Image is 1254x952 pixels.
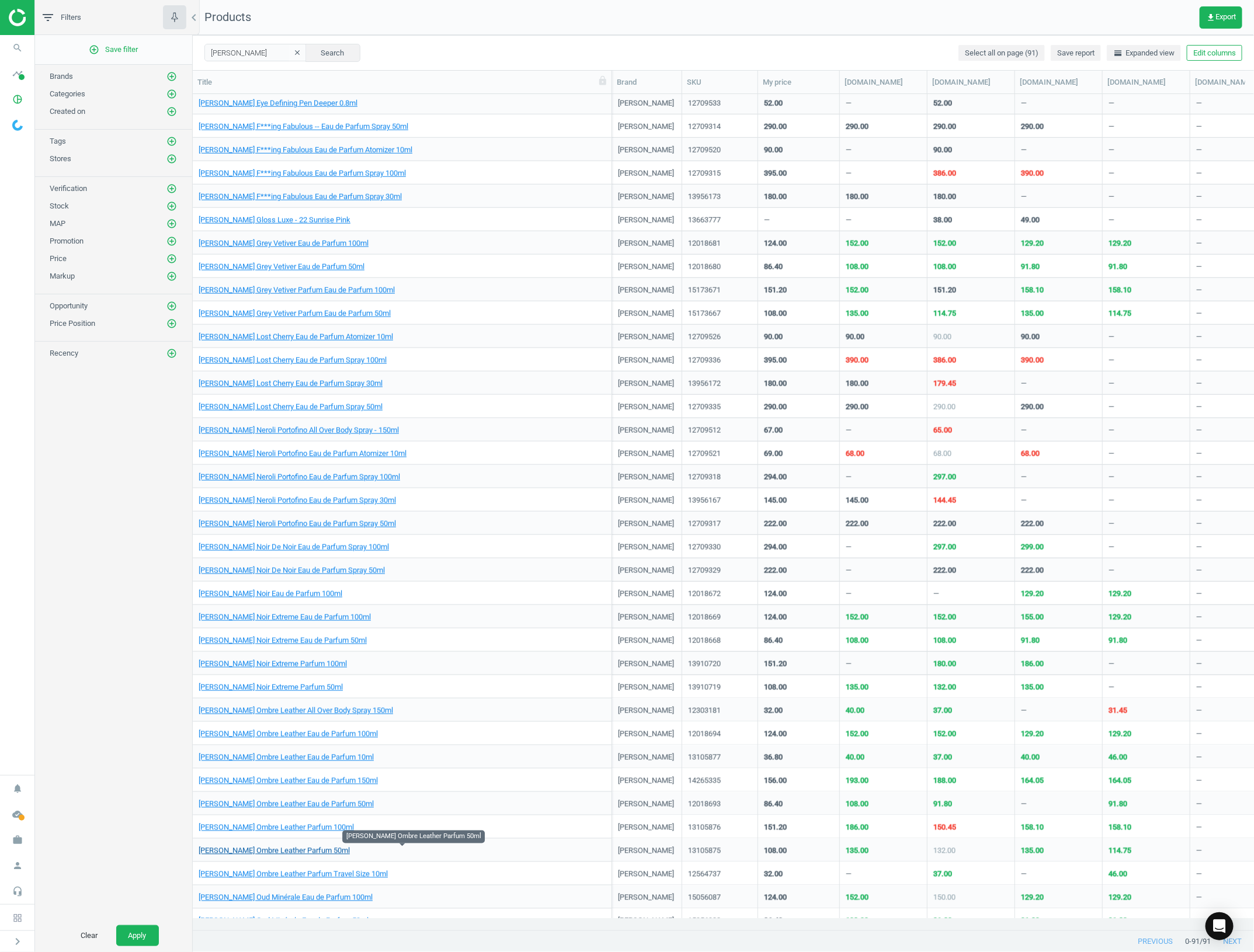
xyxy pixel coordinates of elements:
[199,682,343,693] a: [PERSON_NAME] Noir Extreme Parfum 50ml
[846,308,869,319] div: 135.00
[199,378,383,389] a: [PERSON_NAME] Lost Cherry Eau de Parfum Spray 30ml
[199,892,373,903] a: [PERSON_NAME] Oud Minérale Eau de Parfum 100ml
[166,71,178,82] button: add_circle_outline
[618,378,674,393] div: [PERSON_NAME]
[1021,355,1044,366] div: 390.00
[933,238,956,249] div: 152.00
[932,77,1010,88] div: [DOMAIN_NAME]
[166,88,178,100] button: add_circle_outline
[618,121,674,136] div: [PERSON_NAME]
[199,168,406,179] a: [PERSON_NAME] F***ing Fabulous Eau de Parfum Spray 100ml
[1113,48,1123,58] i: horizontal_split
[116,925,159,946] button: Apply
[764,565,787,576] div: 222.00
[199,449,407,459] a: [PERSON_NAME] Neroli Portofino Eau de Parfum Atomizer 10ml
[199,635,367,646] a: [PERSON_NAME] Noir Extreme Eau de Parfum 50ml
[846,192,869,202] div: 180.00
[1196,519,1202,533] div: —
[187,11,201,25] i: chevron_left
[166,200,178,212] button: add_circle_outline
[1113,48,1175,58] span: Expanded view
[1021,262,1040,272] div: 91.80
[199,285,395,296] a: [PERSON_NAME] Grey Vetiver Parfum Eau de Parfum 100ml
[50,72,73,81] span: Brands
[166,318,177,329] i: add_circle_outline
[1109,121,1114,136] div: —
[1021,402,1044,412] div: 290.00
[846,168,852,183] div: —
[688,449,752,459] div: 12709521
[6,854,29,877] i: person
[1109,145,1114,159] div: —
[688,262,752,272] div: 12018680
[199,729,378,739] a: [PERSON_NAME] Ombre Leather Eau de Parfum 100ml
[199,869,388,880] a: [PERSON_NAME] Ombre Leather Parfum Travel Size 10ml
[1109,565,1114,580] div: —
[199,402,383,412] a: [PERSON_NAME] Lost Cherry Eau de Parfum Spray 50ml
[1107,45,1181,61] button: horizontal_splitExpanded view
[933,145,952,155] div: 90.00
[1109,449,1114,463] div: —
[688,472,752,482] div: 12709318
[764,121,787,132] div: 290.00
[618,425,674,440] div: [PERSON_NAME]
[846,121,869,132] div: 290.00
[1051,45,1101,61] button: Save report
[199,98,357,109] a: [PERSON_NAME] Eye Defining Pen Deeper 0.8ml
[688,215,752,225] div: 13663777
[933,308,956,319] div: 114.75
[1021,472,1027,487] div: —
[166,71,177,82] i: add_circle_outline
[199,916,369,926] a: [PERSON_NAME] Oud Minérale Eau de Parfum 50ml
[6,37,29,59] i: search
[199,262,364,272] a: [PERSON_NAME] Grey Vetiver Eau de Parfum 50ml
[50,237,84,245] span: Promotion
[618,589,674,603] div: [PERSON_NAME]
[166,153,178,165] button: add_circle_outline
[199,706,393,716] a: [PERSON_NAME] Ombre Leather All Over Body Spray 150ml
[764,285,787,296] div: 151.20
[764,519,787,529] div: 222.00
[764,378,787,389] div: 180.00
[199,121,408,132] a: [PERSON_NAME] F***ing Fabulous -- Eau de Parfum Spray 50ml
[933,565,956,576] div: 222.00
[166,348,177,359] i: add_circle_outline
[199,355,387,366] a: [PERSON_NAME] Lost Cherry Eau de Parfum Spray 100ml
[764,145,783,155] div: 90.00
[1021,308,1044,319] div: 135.00
[846,98,852,113] div: —
[764,449,783,459] div: 69.00
[1196,168,1202,183] div: —
[687,77,753,88] div: SKU
[1109,355,1114,370] div: —
[933,215,952,225] div: 38.00
[1196,192,1202,206] div: —
[618,472,674,487] div: [PERSON_NAME]
[688,145,752,155] div: 12709520
[305,44,360,61] button: Search
[1021,192,1027,206] div: —
[1196,285,1202,300] div: —
[166,348,178,359] button: add_circle_outline
[958,45,1045,61] button: Select all on page (91)
[618,192,674,206] div: [PERSON_NAME]
[50,137,66,145] span: Tags
[933,542,956,553] div: 297.00
[89,44,100,55] i: add_circle_outline
[1021,332,1040,342] div: 90.00
[199,776,378,786] a: [PERSON_NAME] Ombre Leather Eau de Parfum 150ml
[166,201,177,211] i: add_circle_outline
[846,565,852,580] div: —
[688,565,752,576] div: 12709329
[618,565,674,580] div: [PERSON_NAME]
[293,48,301,57] i: clear
[1021,238,1044,249] div: 129.20
[764,355,787,366] div: 395.00
[1107,77,1185,88] div: [DOMAIN_NAME]
[618,238,674,253] div: [PERSON_NAME]
[933,589,939,603] div: —
[1109,425,1114,440] div: —
[166,318,178,329] button: add_circle_outline
[846,262,869,272] div: 108.00
[1109,519,1114,533] div: —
